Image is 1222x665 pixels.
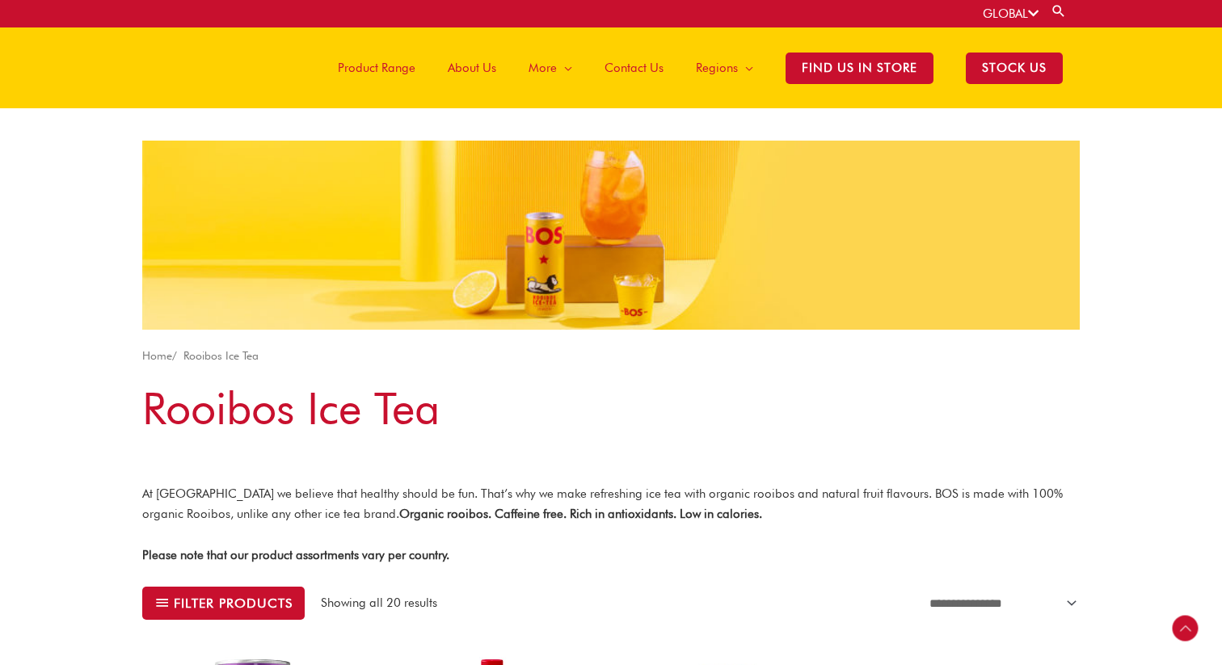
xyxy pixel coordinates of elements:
[310,27,1079,108] nav: Site Navigation
[588,27,680,108] a: Contact Us
[432,27,512,108] a: About Us
[1051,3,1067,19] a: Search button
[321,594,437,612] p: Showing all 20 results
[142,548,449,562] strong: Please note that our product assortments vary per country.
[529,44,557,92] span: More
[142,349,172,362] a: Home
[512,27,588,108] a: More
[142,346,1080,366] nav: Breadcrumb
[966,53,1063,84] span: STOCK US
[142,587,305,621] button: Filter products
[448,44,496,92] span: About Us
[786,53,933,84] span: Find Us in Store
[144,40,199,95] img: BOS logo finals-200px
[950,27,1079,108] a: STOCK US
[769,27,950,108] a: Find Us in Store
[920,587,1080,619] select: Shop order
[338,44,415,92] span: Product Range
[605,44,664,92] span: Contact Us
[142,484,1080,524] p: At [GEOGRAPHIC_DATA] we believe that healthy should be fun. That’s why we make refreshing ice tea...
[142,377,1080,440] h1: Rooibos Ice Tea
[680,27,769,108] a: Regions
[322,27,432,108] a: Product Range
[983,6,1039,21] a: GLOBAL
[174,597,293,609] span: Filter products
[696,44,738,92] span: Regions
[399,507,762,521] strong: Organic rooibos. Caffeine free. Rich in antioxidants. Low in calories.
